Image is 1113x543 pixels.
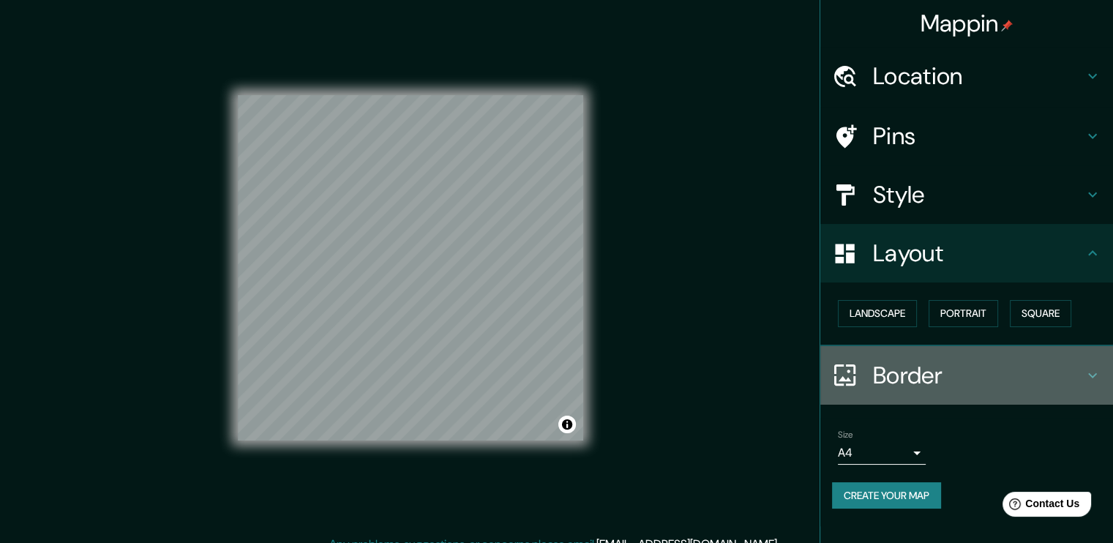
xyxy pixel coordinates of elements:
[873,239,1084,268] h4: Layout
[838,441,926,465] div: A4
[1001,20,1013,31] img: pin-icon.png
[832,482,941,509] button: Create your map
[873,361,1084,390] h4: Border
[838,428,853,441] label: Size
[929,300,998,327] button: Portrait
[921,9,1013,38] h4: Mappin
[820,107,1113,165] div: Pins
[1010,300,1071,327] button: Square
[820,47,1113,105] div: Location
[873,180,1084,209] h4: Style
[838,300,917,327] button: Landscape
[873,121,1084,151] h4: Pins
[558,416,576,433] button: Toggle attribution
[983,486,1097,527] iframe: Help widget launcher
[238,95,583,441] canvas: Map
[820,165,1113,224] div: Style
[820,224,1113,282] div: Layout
[873,61,1084,91] h4: Location
[820,346,1113,405] div: Border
